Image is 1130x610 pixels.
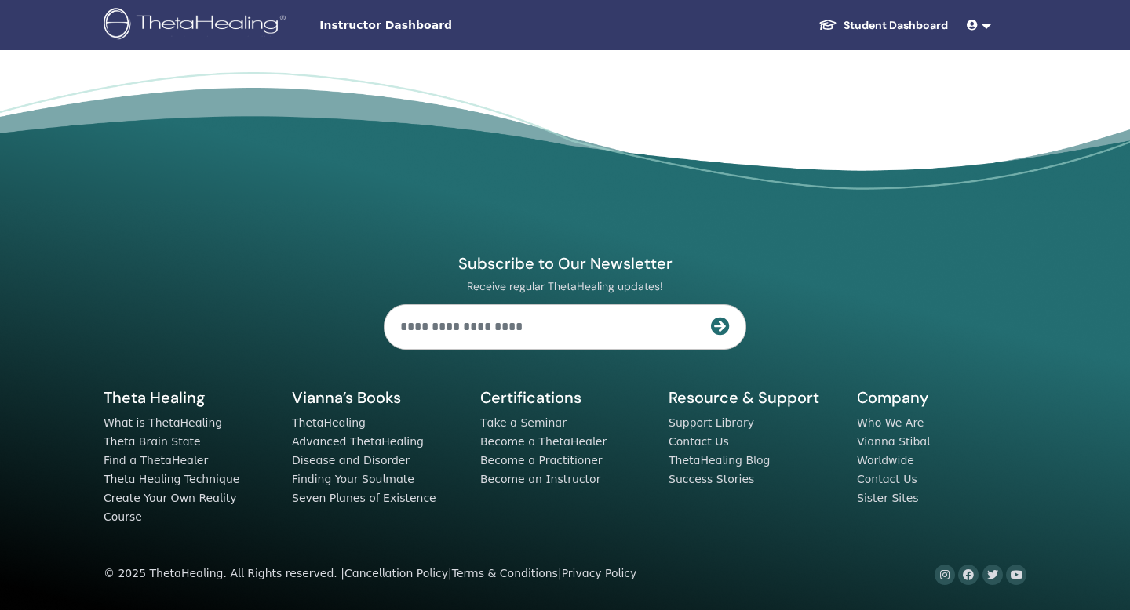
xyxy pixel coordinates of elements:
[669,387,838,408] h5: Resource & Support
[344,567,448,579] a: Cancellation Policy
[452,567,558,579] a: Terms & Conditions
[104,387,273,408] h5: Theta Healing
[480,473,600,485] a: Become an Instructor
[857,454,914,467] a: Worldwide
[292,435,424,448] a: Advanced ThetaHealing
[319,17,555,34] span: Instructor Dashboard
[292,473,414,485] a: Finding Your Soulmate
[857,435,930,448] a: Vianna Stibal
[857,492,919,504] a: Sister Sites
[669,416,754,429] a: Support Library
[104,473,239,485] a: Theta Healing Technique
[104,8,291,43] img: logo.png
[669,473,754,485] a: Success Stories
[292,387,461,408] h5: Vianna’s Books
[857,416,924,429] a: Who We Are
[562,567,637,579] a: Privacy Policy
[384,279,746,293] p: Receive regular ThetaHealing updates!
[480,387,650,408] h5: Certifications
[480,454,603,467] a: Become a Practitioner
[480,435,607,448] a: Become a ThetaHealer
[104,454,208,467] a: Find a ThetaHealer
[857,473,917,485] a: Contact Us
[104,435,201,448] a: Theta Brain State
[806,11,960,40] a: Student Dashboard
[104,565,636,583] div: © 2025 ThetaHealing. All Rights reserved. | | |
[669,454,770,467] a: ThetaHealing Blog
[104,492,237,523] a: Create Your Own Reality Course
[292,454,410,467] a: Disease and Disorder
[384,253,746,274] h4: Subscribe to Our Newsletter
[480,416,567,429] a: Take a Seminar
[292,492,436,504] a: Seven Planes of Existence
[669,435,729,448] a: Contact Us
[104,416,222,429] a: What is ThetaHealing
[818,18,837,31] img: graduation-cap-white.svg
[857,387,1026,408] h5: Company
[292,416,366,429] a: ThetaHealing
